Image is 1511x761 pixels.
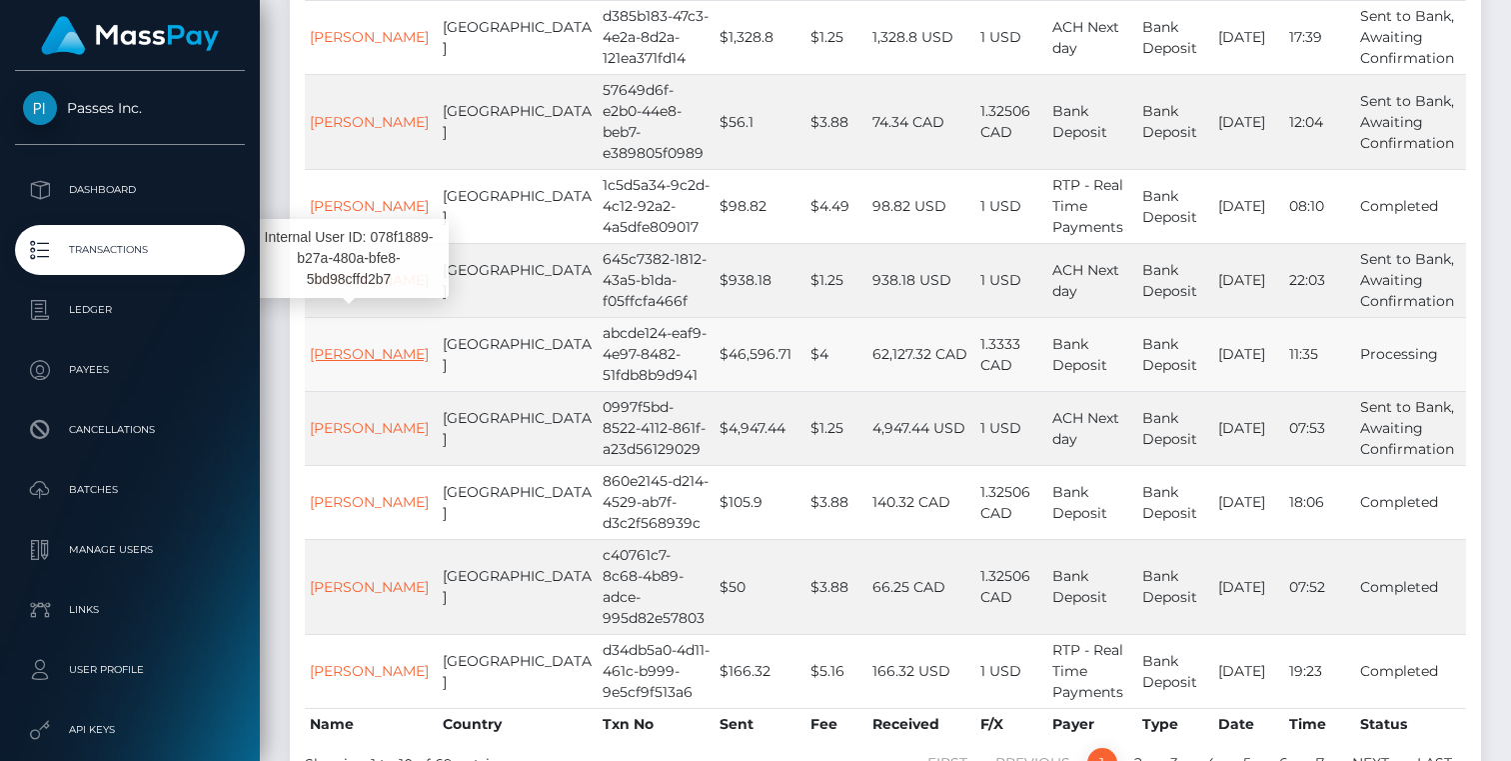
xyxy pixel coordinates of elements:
[23,355,237,385] p: Payees
[1355,74,1466,169] td: Sent to Bank, Awaiting Confirmation
[975,634,1047,708] td: 1 USD
[1355,465,1466,539] td: Completed
[23,295,237,325] p: Ledger
[598,74,716,169] td: 57649d6f-e2b0-44e8-beb7-e389805f0989
[310,197,429,215] a: [PERSON_NAME]
[975,708,1047,740] th: F/X
[23,595,237,625] p: Links
[1284,391,1356,465] td: 07:53
[598,391,716,465] td: 0997f5bd-8522-4112-861f-a23d56129029
[1052,261,1119,300] span: ACH Next day
[715,708,805,740] th: Sent
[805,74,867,169] td: $3.88
[1052,641,1123,701] span: RTP - Real Time Payments
[23,475,237,505] p: Batches
[15,345,245,395] a: Payees
[867,243,975,317] td: 938.18 USD
[15,525,245,575] a: Manage Users
[1284,708,1356,740] th: Time
[438,317,598,391] td: [GEOGRAPHIC_DATA]
[1213,708,1284,740] th: Date
[1284,465,1356,539] td: 18:06
[15,99,245,117] span: Passes Inc.
[310,28,429,46] a: [PERSON_NAME]
[438,708,598,740] th: Country
[1213,539,1284,634] td: [DATE]
[249,219,449,298] div: Internal User ID: 078f1889-b27a-480a-bfe8-5bd98cffd2b7
[975,317,1047,391] td: 1.3333 CAD
[805,539,867,634] td: $3.88
[438,465,598,539] td: [GEOGRAPHIC_DATA]
[715,169,805,243] td: $98.82
[1284,169,1356,243] td: 08:10
[305,708,438,740] th: Name
[598,317,716,391] td: abcde124-eaf9-4e97-8482-51fdb8b9d941
[1213,634,1284,708] td: [DATE]
[867,465,975,539] td: 140.32 CAD
[805,317,867,391] td: $4
[23,235,237,265] p: Transactions
[23,715,237,745] p: API Keys
[805,465,867,539] td: $3.88
[805,708,867,740] th: Fee
[1355,391,1466,465] td: Sent to Bank, Awaiting Confirmation
[598,465,716,539] td: 860e2145-d214-4529-ab7f-d3c2f568939c
[598,708,716,740] th: Txn No
[1213,169,1284,243] td: [DATE]
[310,113,429,131] a: [PERSON_NAME]
[15,285,245,335] a: Ledger
[310,493,429,511] a: [PERSON_NAME]
[23,535,237,565] p: Manage Users
[1355,539,1466,634] td: Completed
[975,169,1047,243] td: 1 USD
[1047,708,1137,740] th: Payer
[310,419,429,437] a: [PERSON_NAME]
[598,169,716,243] td: 1c5d5a34-9c2d-4c12-92a2-4a5dfe809017
[1284,243,1356,317] td: 22:03
[15,585,245,635] a: Links
[805,391,867,465] td: $1.25
[867,169,975,243] td: 98.82 USD
[715,539,805,634] td: $50
[715,465,805,539] td: $105.9
[1213,317,1284,391] td: [DATE]
[1213,465,1284,539] td: [DATE]
[15,705,245,755] a: API Keys
[715,634,805,708] td: $166.32
[1284,634,1356,708] td: 19:23
[598,243,716,317] td: 645c7382-1812-43a5-b1da-f05ffcfa466f
[438,169,598,243] td: [GEOGRAPHIC_DATA]
[867,708,975,740] th: Received
[867,539,975,634] td: 66.25 CAD
[41,16,219,55] img: MassPay Logo
[23,175,237,205] p: Dashboard
[867,634,975,708] td: 166.32 USD
[1137,74,1213,169] td: Bank Deposit
[598,634,716,708] td: d34db5a0-4d11-461c-b999-9e5cf9f513a6
[1137,539,1213,634] td: Bank Deposit
[975,465,1047,539] td: 1.32506 CAD
[438,243,598,317] td: [GEOGRAPHIC_DATA]
[805,634,867,708] td: $5.16
[1137,465,1213,539] td: Bank Deposit
[1213,74,1284,169] td: [DATE]
[1284,74,1356,169] td: 12:04
[975,243,1047,317] td: 1 USD
[15,405,245,455] a: Cancellations
[1213,243,1284,317] td: [DATE]
[1137,243,1213,317] td: Bank Deposit
[867,74,975,169] td: 74.34 CAD
[23,415,237,445] p: Cancellations
[1213,391,1284,465] td: [DATE]
[1137,169,1213,243] td: Bank Deposit
[1052,18,1119,57] span: ACH Next day
[1052,102,1107,141] span: Bank Deposit
[1052,567,1107,606] span: Bank Deposit
[805,169,867,243] td: $4.49
[715,391,805,465] td: $4,947.44
[1052,335,1107,374] span: Bank Deposit
[23,655,237,685] p: User Profile
[1137,634,1213,708] td: Bank Deposit
[438,74,598,169] td: [GEOGRAPHIC_DATA]
[15,165,245,215] a: Dashboard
